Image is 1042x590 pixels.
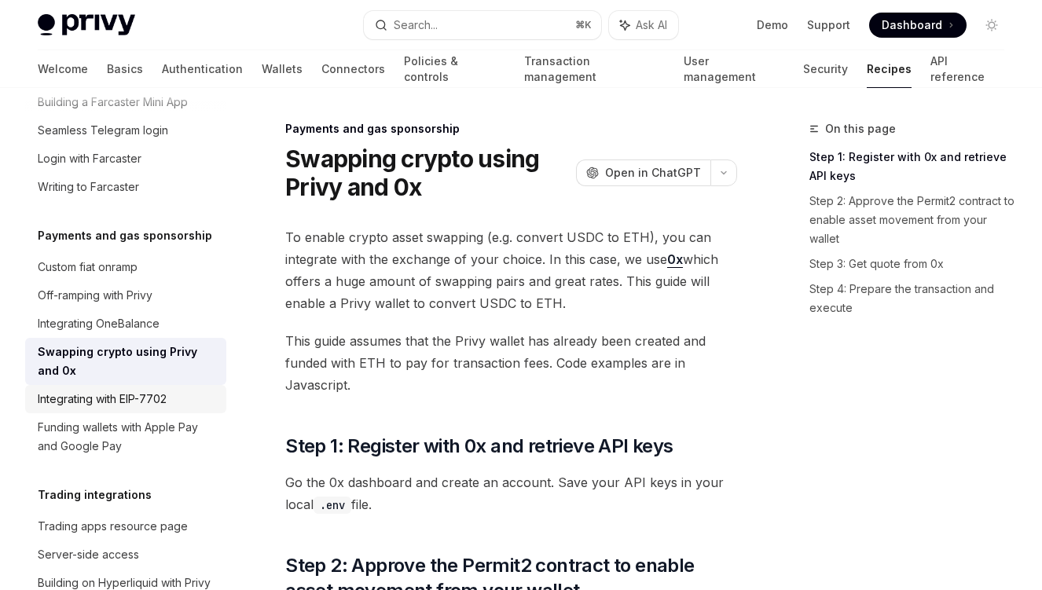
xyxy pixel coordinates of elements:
span: On this page [825,119,896,138]
a: Custom fiat onramp [25,253,226,281]
div: Server-side access [38,545,139,564]
h5: Payments and gas sponsorship [38,226,212,245]
div: Writing to Farcaster [38,178,139,196]
a: User management [684,50,783,88]
a: Off-ramping with Privy [25,281,226,310]
a: Authentication [162,50,243,88]
a: Demo [757,17,788,33]
span: Open in ChatGPT [605,165,701,181]
a: Step 3: Get quote from 0x [809,251,1017,277]
a: Policies & controls [404,50,505,88]
a: Step 1: Register with 0x and retrieve API keys [809,145,1017,189]
div: Payments and gas sponsorship [285,121,737,137]
a: Login with Farcaster [25,145,226,173]
button: Toggle dark mode [979,13,1004,38]
a: Server-side access [25,541,226,569]
a: Welcome [38,50,88,88]
a: Transaction management [524,50,665,88]
div: Off-ramping with Privy [38,286,152,305]
div: Swapping crypto using Privy and 0x [38,343,217,380]
span: Dashboard [882,17,942,33]
button: Open in ChatGPT [576,159,710,186]
a: Support [807,17,850,33]
span: To enable crypto asset swapping (e.g. convert USDC to ETH), you can integrate with the exchange o... [285,226,737,314]
a: Integrating with EIP-7702 [25,385,226,413]
h1: Swapping crypto using Privy and 0x [285,145,570,201]
span: ⌘ K [575,19,592,31]
a: API reference [930,50,1004,88]
a: Wallets [262,50,303,88]
div: Search... [394,16,438,35]
a: Step 4: Prepare the transaction and execute [809,277,1017,321]
a: Dashboard [869,13,967,38]
a: Seamless Telegram login [25,116,226,145]
button: Ask AI [609,11,678,39]
a: Integrating OneBalance [25,310,226,338]
h5: Trading integrations [38,486,152,504]
a: Basics [107,50,143,88]
code: .env [314,497,351,514]
a: Connectors [321,50,385,88]
a: Step 2: Approve the Permit2 contract to enable asset movement from your wallet [809,189,1017,251]
a: Writing to Farcaster [25,173,226,201]
div: Custom fiat onramp [38,258,138,277]
a: Funding wallets with Apple Pay and Google Pay [25,413,226,460]
div: Funding wallets with Apple Pay and Google Pay [38,418,217,456]
span: Go the 0x dashboard and create an account. Save your API keys in your local file. [285,471,737,515]
a: Trading apps resource page [25,512,226,541]
span: This guide assumes that the Privy wallet has already been created and funded with ETH to pay for ... [285,330,737,396]
span: Step 1: Register with 0x and retrieve API keys [285,434,673,459]
a: Recipes [867,50,912,88]
img: light logo [38,14,135,36]
div: Integrating with EIP-7702 [38,390,167,409]
a: Security [803,50,848,88]
div: Login with Farcaster [38,149,141,168]
div: Seamless Telegram login [38,121,168,140]
div: Trading apps resource page [38,517,188,536]
div: Integrating OneBalance [38,314,160,333]
button: Search...⌘K [364,11,600,39]
span: Ask AI [636,17,667,33]
a: Swapping crypto using Privy and 0x [25,338,226,385]
a: 0x [667,251,683,268]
